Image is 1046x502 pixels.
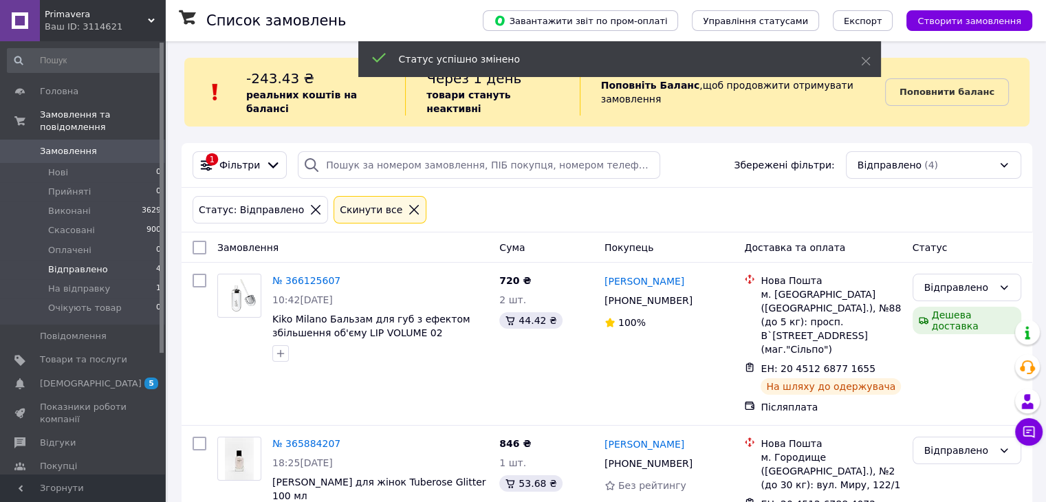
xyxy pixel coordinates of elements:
div: Відправлено [924,443,993,458]
span: Замовлення [217,242,279,253]
button: Експорт [833,10,893,31]
span: Повідомлення [40,330,107,342]
span: Очікують товар [48,302,122,314]
div: , щоб продовжити отримувати замовлення [580,69,885,116]
span: Управління статусами [703,16,808,26]
span: Відправлено [48,263,108,276]
span: Експорт [844,16,882,26]
div: Дешева доставка [913,307,1021,334]
span: Відгуки [40,437,76,449]
a: [PERSON_NAME] [604,437,684,451]
span: Оплачені [48,244,91,257]
a: [PERSON_NAME] для жінок Tuberose Glitter 100 мл [272,477,486,501]
span: Покупець [604,242,653,253]
span: 3629 [142,205,161,217]
span: 900 [146,224,161,237]
span: Відправлено [858,158,922,172]
div: Післяплата [761,400,901,414]
div: Ваш ID: 3114621 [45,21,165,33]
div: Статус: Відправлено [196,202,307,217]
span: 1 шт. [499,457,526,468]
span: Показники роботи компанії [40,401,127,426]
b: реальних коштів на балансі [246,89,357,114]
input: Пошук [7,48,162,73]
span: Прийняті [48,186,91,198]
div: 53.68 ₴ [499,475,562,492]
span: 0 [156,302,161,314]
span: -243.43 ₴ [246,70,314,87]
span: Доставка та оплата [744,242,845,253]
b: Поповнити баланс [900,87,994,97]
input: Пошук за номером замовлення, ПІБ покупця, номером телефону, Email, номером накладної [298,151,660,179]
span: 0 [156,166,161,179]
div: 44.42 ₴ [499,312,562,329]
div: м. [GEOGRAPHIC_DATA] ([GEOGRAPHIC_DATA].), №88 (до 5 кг): просп. В`[STREET_ADDRESS] (маг."Сільпо") [761,287,901,356]
span: Замовлення [40,145,97,157]
div: Cкинути все [337,202,405,217]
a: [PERSON_NAME] [604,274,684,288]
span: Головна [40,85,78,98]
span: 0 [156,244,161,257]
span: [DEMOGRAPHIC_DATA] [40,378,142,390]
a: Kiko Milano Бальзам для губ з ефектом збільшення об'єму LIP VOLUME 02 [272,314,470,338]
span: Primavera [45,8,148,21]
span: Завантажити звіт по пром-оплаті [494,14,667,27]
span: 1 [156,283,161,295]
span: 5 [144,378,158,389]
span: Виконані [48,205,91,217]
div: Відправлено [924,280,993,295]
a: Створити замовлення [893,14,1032,25]
span: На відправку [48,283,110,295]
span: Без рейтингу [618,480,686,491]
span: Cума [499,242,525,253]
span: 2 шт. [499,294,526,305]
div: [PHONE_NUMBER] [602,291,695,310]
span: 720 ₴ [499,275,531,286]
div: [PHONE_NUMBER] [602,454,695,473]
div: На шляху до одержувача [761,378,901,395]
span: 100% [618,317,646,328]
span: 18:25[DATE] [272,457,333,468]
b: товари стануть неактивні [426,89,510,114]
span: Покупці [40,460,77,472]
div: Нова Пошта [761,274,901,287]
span: Скасовані [48,224,95,237]
img: :exclamation: [205,82,226,102]
button: Управління статусами [692,10,819,31]
h1: Список замовлень [206,12,346,29]
span: 0 [156,186,161,198]
span: Збережені фільтри: [734,158,834,172]
a: № 365884207 [272,438,340,449]
img: Фото товару [225,437,254,480]
span: 10:42[DATE] [272,294,333,305]
span: (4) [924,160,938,171]
button: Чат з покупцем [1015,418,1043,446]
span: Статус [913,242,948,253]
span: Створити замовлення [917,16,1021,26]
span: Товари та послуги [40,353,127,366]
span: ЕН: 20 4512 6877 1655 [761,363,875,374]
a: Поповнити баланс [885,78,1009,106]
button: Завантажити звіт по пром-оплаті [483,10,678,31]
div: Статус успішно змінено [399,52,827,66]
img: Фото товару [218,275,261,316]
a: Фото товару [217,437,261,481]
span: Нові [48,166,68,179]
div: Нова Пошта [761,437,901,450]
a: № 366125607 [272,275,340,286]
div: м. Городище ([GEOGRAPHIC_DATA].), №2 (до 30 кг): вул. Миру, 122/1 [761,450,901,492]
span: 4 [156,263,161,276]
b: Поповніть Баланс [601,80,700,91]
span: 846 ₴ [499,438,531,449]
a: Фото товару [217,274,261,318]
button: Створити замовлення [906,10,1032,31]
span: Замовлення та повідомлення [40,109,165,133]
span: Фільтри [219,158,260,172]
